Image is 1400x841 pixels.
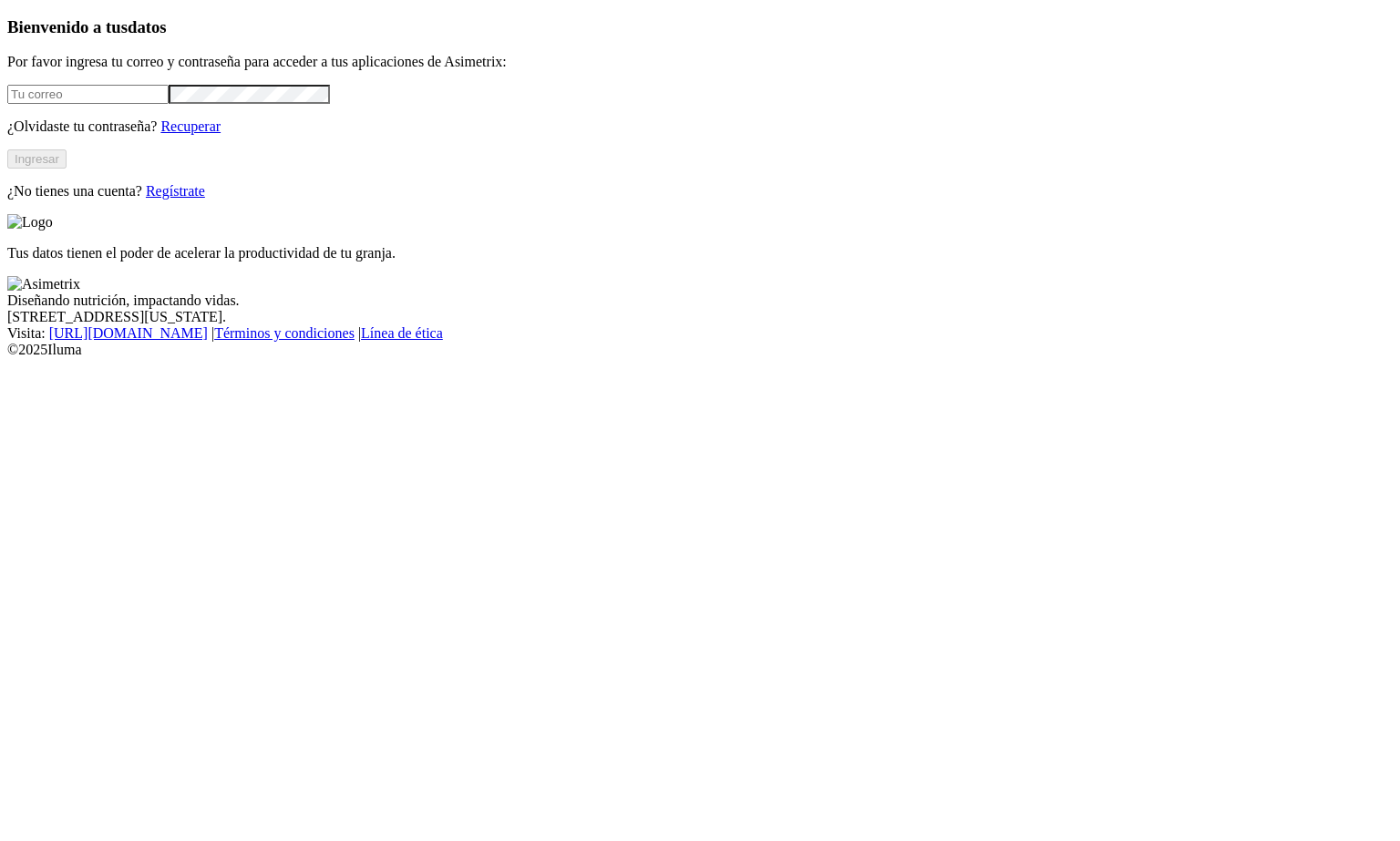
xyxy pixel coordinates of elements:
p: Tus datos tienen el poder de acelerar la productividad de tu granja. [7,245,1393,262]
p: ¿No tienes una cuenta? [7,183,1393,200]
p: Por favor ingresa tu correo y contraseña para acceder a tus aplicaciones de Asimetrix: [7,54,1393,70]
a: [URL][DOMAIN_NAME] [49,325,208,341]
p: ¿Olvidaste tu contraseña? [7,118,1393,135]
span: datos [128,17,167,36]
img: Asimetrix [7,276,80,292]
div: Diseñando nutrición, impactando vidas. [7,292,1393,309]
a: Línea de ética [361,325,443,341]
a: Regístrate [146,183,205,199]
a: Recuperar [160,118,221,134]
a: Términos y condiciones [214,325,355,341]
div: © 2025 Iluma [7,342,1393,358]
div: Visita : | | [7,325,1393,342]
input: Tu correo [7,85,169,104]
button: Ingresar [7,149,67,169]
img: Logo [7,214,53,231]
h3: Bienvenido a tus [7,17,1393,37]
div: [STREET_ADDRESS][US_STATE]. [7,309,1393,325]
